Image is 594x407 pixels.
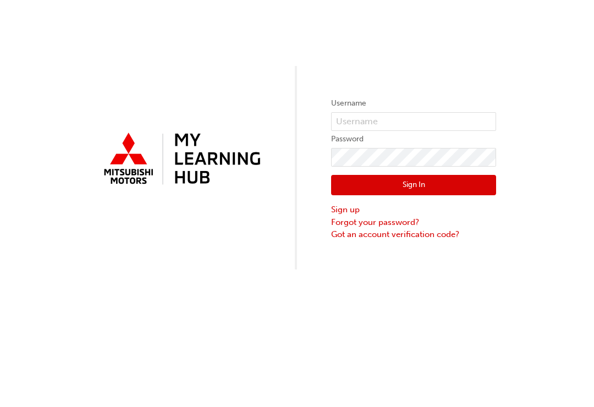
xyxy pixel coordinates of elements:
button: Sign In [331,175,496,196]
a: Sign up [331,204,496,216]
a: Got an account verification code? [331,228,496,241]
a: Forgot your password? [331,216,496,229]
label: Username [331,97,496,110]
img: mmal [98,128,263,191]
input: Username [331,112,496,131]
label: Password [331,133,496,146]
